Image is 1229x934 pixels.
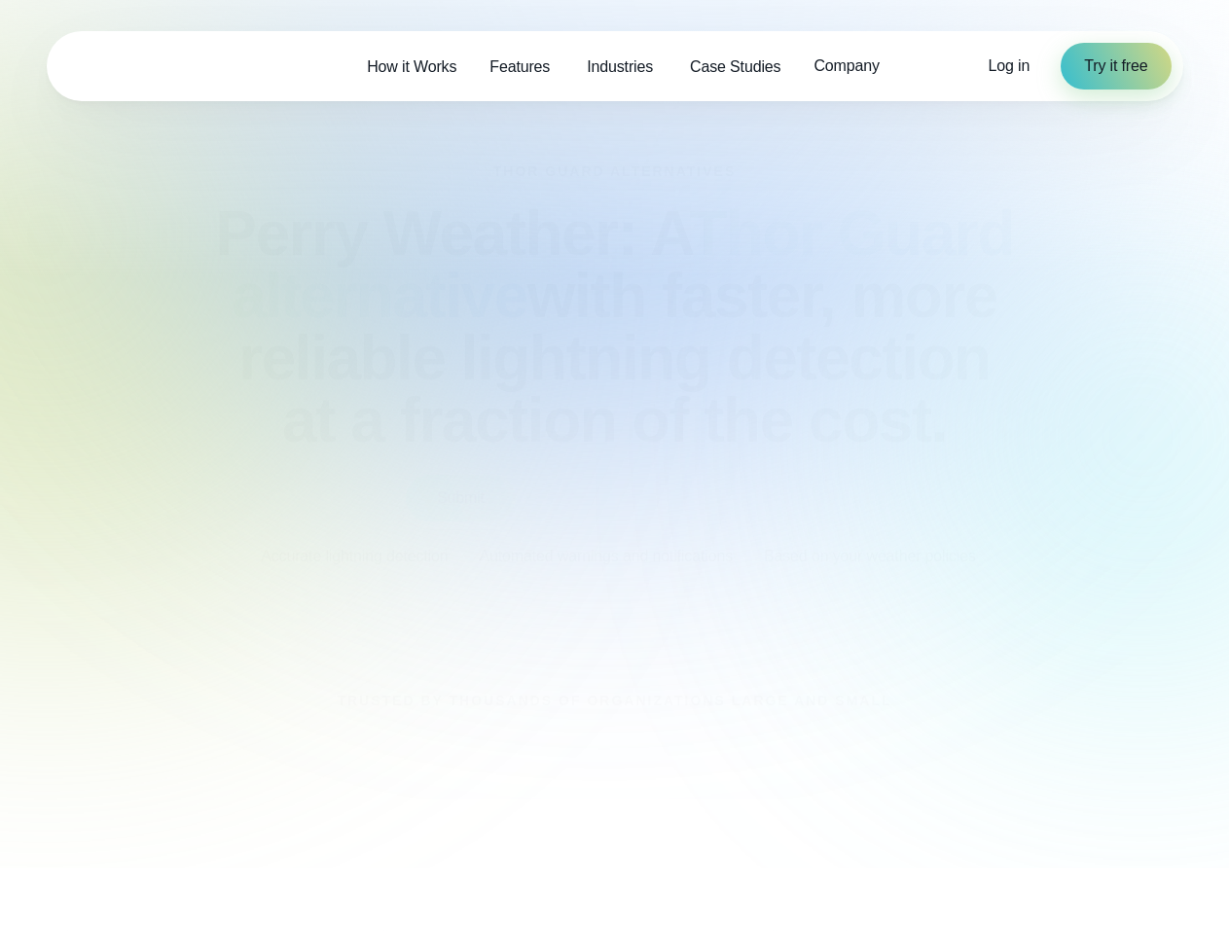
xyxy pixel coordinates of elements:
span: Company [813,54,879,78]
span: Features [489,55,550,79]
a: Log in [989,54,1030,78]
span: How it Works [367,55,456,79]
span: Industries [587,55,653,79]
span: Case Studies [690,55,780,79]
span: Log in [989,57,1030,74]
a: How it Works [350,47,473,87]
span: Try it free [1084,54,1147,78]
a: Try it free [1061,43,1171,90]
a: Case Studies [673,47,797,87]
